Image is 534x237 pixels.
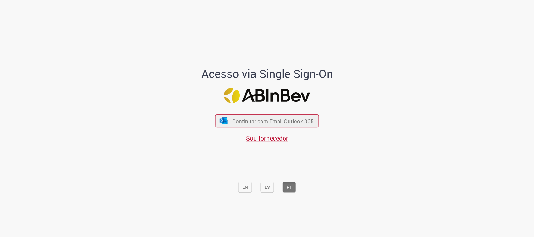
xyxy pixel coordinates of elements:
[283,182,296,193] button: PT
[215,114,319,127] button: ícone Azure/Microsoft 360 Continuar com Email Outlook 365
[224,88,310,103] img: Logo ABInBev
[232,117,314,124] span: Continuar com Email Outlook 365
[261,182,274,193] button: ES
[238,182,252,193] button: EN
[180,67,354,80] h1: Acesso via Single Sign-On
[246,134,288,142] a: Sou fornecedor
[219,117,228,124] img: ícone Azure/Microsoft 360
